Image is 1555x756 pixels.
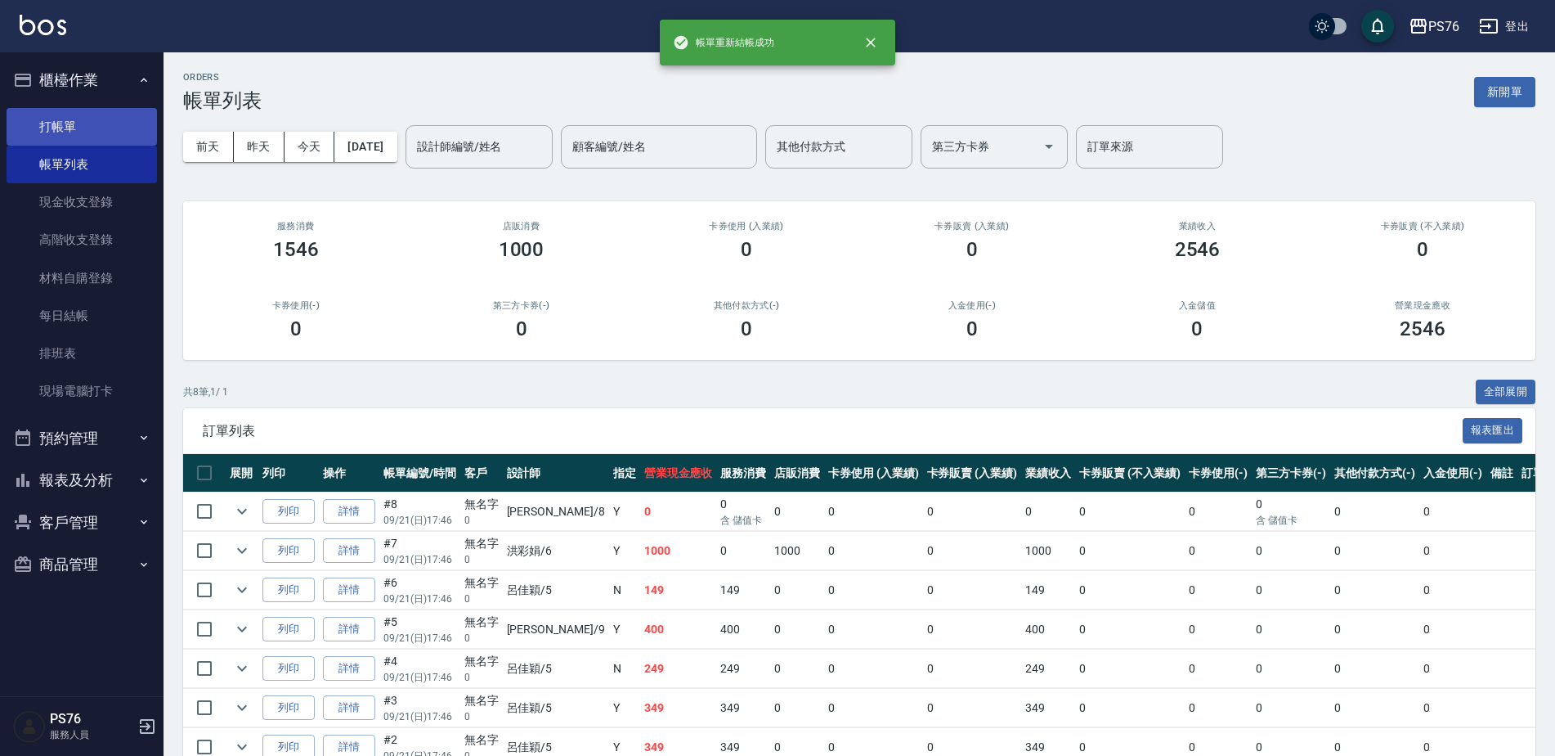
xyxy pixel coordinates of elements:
td: 0 [1330,650,1420,688]
div: 無名字 [464,692,499,709]
a: 每日結帳 [7,297,157,335]
th: 卡券販賣 (不入業績) [1075,454,1185,493]
h3: 2546 [1175,238,1221,261]
p: 服務人員 [50,727,133,742]
td: Y [609,689,640,727]
p: 09/21 (日) 17:46 [383,513,456,528]
td: 0 [1075,571,1185,610]
td: 0 [1185,493,1252,531]
button: expand row [230,695,254,720]
td: 1000 [1021,532,1075,570]
button: expand row [230,617,254,641]
a: 詳情 [323,617,375,642]
a: 現場電腦打卡 [7,372,157,410]
td: 0 [1075,650,1185,688]
td: 0 [1075,689,1185,727]
div: 無名字 [464,653,499,670]
a: 報表匯出 [1463,422,1523,438]
td: 0 [1185,571,1252,610]
td: 0 [1419,532,1486,570]
td: 0 [1330,532,1420,570]
p: 09/21 (日) 17:46 [383,552,456,567]
td: 1000 [770,532,824,570]
td: N [609,650,640,688]
td: 0 [1185,610,1252,649]
h2: 業績收入 [1105,221,1291,232]
p: 09/21 (日) 17:46 [383,631,456,646]
td: 呂佳穎 /5 [503,571,609,610]
td: 0 [923,650,1022,688]
p: 09/21 (日) 17:46 [383,670,456,685]
td: 400 [1021,610,1075,649]
button: 昨天 [234,132,285,162]
button: 報表匯出 [1463,418,1523,443]
td: 0 [1252,650,1330,688]
a: 詳情 [323,499,375,524]
button: 櫃檯作業 [7,59,157,101]
h3: 0 [966,317,978,340]
p: 09/21 (日) 17:46 [383,709,456,724]
td: 149 [640,571,717,610]
th: 卡券販賣 (入業績) [923,454,1022,493]
span: 訂單列表 [203,423,1463,439]
th: 營業現金應收 [640,454,717,493]
h2: 其他付款方式(-) [653,300,840,311]
td: 呂佳穎 /5 [503,650,609,688]
h2: ORDERS [183,72,262,83]
td: Y [609,610,640,649]
td: 0 [1330,610,1420,649]
td: 洪彩娟 /6 [503,532,609,570]
td: 0 [1252,689,1330,727]
button: 前天 [183,132,234,162]
div: 無名字 [464,535,499,552]
button: 列印 [262,578,315,603]
td: 249 [640,650,717,688]
td: [PERSON_NAME] /8 [503,493,609,531]
button: 列印 [262,617,315,642]
td: [PERSON_NAME] /9 [503,610,609,649]
h2: 卡券使用 (入業績) [653,221,840,232]
td: 0 [824,610,923,649]
td: 0 [1185,650,1252,688]
td: 0 [770,610,824,649]
h3: 0 [741,238,752,261]
div: 無名字 [464,731,499,749]
img: Person [13,710,46,743]
th: 第三方卡券(-) [1252,454,1330,493]
td: #8 [379,493,460,531]
button: 登出 [1472,11,1535,42]
td: 0 [824,650,923,688]
td: 400 [716,610,770,649]
button: 報表及分析 [7,459,157,502]
h5: PS76 [50,711,133,727]
a: 排班表 [7,335,157,372]
h2: 入金使用(-) [879,300,1065,311]
button: 客戶管理 [7,502,157,544]
td: 0 [1419,610,1486,649]
button: 預約管理 [7,417,157,460]
td: 0 [640,493,717,531]
h3: 0 [290,317,302,340]
h3: 0 [1191,317,1203,340]
th: 卡券使用 (入業績) [824,454,923,493]
a: 詳情 [323,538,375,564]
div: 無名字 [464,614,499,631]
p: 0 [464,513,499,528]
td: 呂佳穎 /5 [503,689,609,727]
p: 0 [464,709,499,724]
td: 1000 [640,532,717,570]
img: Logo [20,15,66,35]
td: 400 [640,610,717,649]
td: 0 [1330,571,1420,610]
td: 0 [1021,493,1075,531]
button: expand row [230,499,254,524]
td: Y [609,532,640,570]
button: 列印 [262,499,315,524]
button: 列印 [262,656,315,682]
td: 0 [923,610,1022,649]
button: 今天 [285,132,335,162]
button: expand row [230,538,254,563]
td: 349 [716,689,770,727]
td: 0 [1419,650,1486,688]
td: 0 [1252,571,1330,610]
